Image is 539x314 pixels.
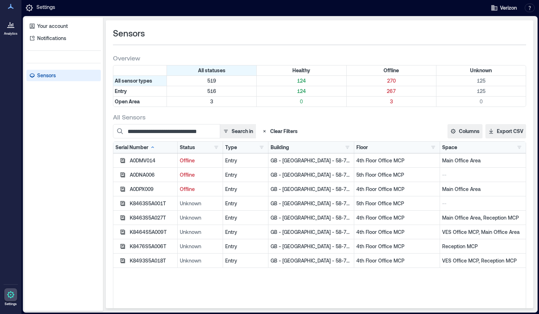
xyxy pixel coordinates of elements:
p: Unknown [180,243,221,250]
p: -- [442,171,524,178]
div: All statuses [167,65,257,75]
div: K8463S5A027T [130,214,175,221]
p: Reception MCP [442,243,524,250]
button: Verizon [489,2,519,14]
p: VES Office MCP, Main Office Area [442,229,524,236]
p: Offline [180,171,221,178]
p: GB - [GEOGRAPHIC_DATA] - 58-71 High Holborn [271,171,352,178]
p: Your account [37,23,68,30]
div: Filter by Type: Open Area & Status: Healthy (0 sensors) [257,97,346,107]
p: 4th Floor Office MCP [356,243,437,250]
p: Unknown [180,229,221,236]
p: GB - [GEOGRAPHIC_DATA] - 58-71 High Holborn [271,186,352,193]
p: -- [442,200,524,207]
p: Sensors [37,72,56,79]
div: Space [442,144,457,151]
p: Offline [180,157,221,164]
button: Search in [220,124,256,138]
a: Your account [26,20,101,32]
div: Entry [225,243,266,250]
div: Filter by Type: Entry [113,86,167,96]
p: GB - [GEOGRAPHIC_DATA] - 58-71 High Holborn [271,214,352,221]
p: 270 [348,77,435,84]
div: Floor [356,144,368,151]
div: Filter by Type: Open Area & Status: Offline [347,97,436,107]
div: Type [225,144,237,151]
p: 124 [258,77,345,84]
div: K8493S5A018T [130,257,175,264]
div: A0DMV014 [130,157,175,164]
p: 5th Floor Office MCP [356,200,437,207]
div: Filter by Status: Unknown [436,65,526,75]
p: Main Office Area [442,186,524,193]
span: Verizon [500,4,517,11]
button: Export CSV [485,124,526,138]
p: GB - [GEOGRAPHIC_DATA] - 58-71 High Holborn [271,243,352,250]
div: Filter by Type: Open Area [113,97,167,107]
a: Sensors [26,70,101,81]
div: Serial Number [115,144,155,151]
div: Filter by Status: Offline [347,65,436,75]
a: Settings [2,286,19,308]
div: A0DNA006 [130,171,175,178]
div: Status [180,144,195,151]
p: 267 [348,88,435,95]
div: A0DPX009 [130,186,175,193]
p: 0 [258,98,345,105]
div: Filter by Status: Healthy [257,65,346,75]
div: Building [271,144,289,151]
p: GB - [GEOGRAPHIC_DATA] - 58-71 High Holborn [271,157,352,164]
p: Unknown [180,214,221,221]
p: 125 [438,88,524,95]
p: VES Office MCP, Reception MCP [442,257,524,264]
div: Entry [225,200,266,207]
div: Filter by Type: Entry & Status: Unknown [436,86,526,96]
div: K8464S5A009T [130,229,175,236]
p: Unknown [180,200,221,207]
div: Entry [225,171,266,178]
div: K8476S5A006T [130,243,175,250]
div: K8463S5A001T [130,200,175,207]
p: 4th Floor Office MCP [356,214,437,221]
p: 3 [168,98,255,105]
p: Analytics [4,31,18,36]
div: All sensor types [113,76,167,86]
button: Clear Filters [259,124,301,138]
div: Filter by Type: Entry & Status: Offline [347,86,436,96]
p: 5th Floor Office MCP [356,171,437,178]
div: Entry [225,186,266,193]
p: Offline [180,186,221,193]
p: 3 [348,98,435,105]
a: Analytics [2,16,20,38]
p: 4th Floor Office MCP [356,186,437,193]
p: Main Office Area, Reception MCP [442,214,524,221]
div: Entry [225,214,266,221]
p: 519 [168,77,255,84]
p: Main Office Area [442,157,524,164]
p: Settings [5,302,17,306]
div: Filter by Type: Entry & Status: Healthy [257,86,346,96]
p: 124 [258,88,345,95]
p: Notifications [37,35,66,42]
div: Entry [225,157,266,164]
p: Settings [36,4,55,12]
div: Entry [225,257,266,264]
p: 4th Floor Office MCP [356,157,437,164]
p: 4th Floor Office MCP [356,257,437,264]
span: All Sensors [113,113,145,121]
p: 0 [438,98,524,105]
div: Filter by Type: Open Area & Status: Unknown (0 sensors) [436,97,526,107]
div: Entry [225,229,266,236]
p: GB - [GEOGRAPHIC_DATA] - 58-71 High Holborn [271,257,352,264]
p: 516 [168,88,255,95]
p: GB - [GEOGRAPHIC_DATA] - 58-71 High Holborn [271,200,352,207]
span: Overview [113,54,140,62]
p: GB - [GEOGRAPHIC_DATA] - 58-71 High Holborn [271,229,352,236]
a: Notifications [26,33,101,44]
p: 125 [438,77,524,84]
p: 4th Floor Office MCP [356,229,437,236]
span: Sensors [113,28,145,39]
p: Unknown [180,257,221,264]
button: Columns [447,124,483,138]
